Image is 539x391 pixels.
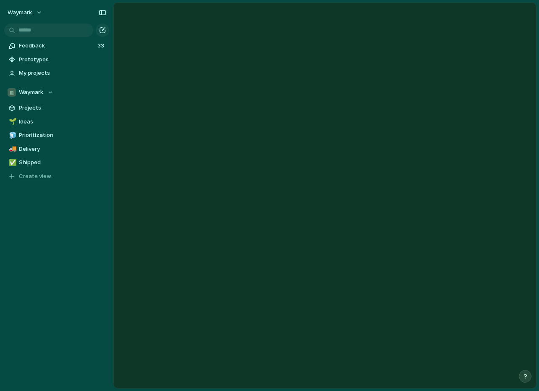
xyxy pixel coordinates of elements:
[9,131,15,140] div: 🧊
[19,104,106,112] span: Projects
[4,143,109,155] a: 🚚Delivery
[4,115,109,128] a: 🌱Ideas
[19,172,51,181] span: Create view
[4,156,109,169] a: ✅Shipped
[4,170,109,183] button: Create view
[8,158,16,167] button: ✅
[19,145,106,153] span: Delivery
[19,131,106,139] span: Prioritization
[9,117,15,126] div: 🌱
[97,42,106,50] span: 33
[9,158,15,168] div: ✅
[4,102,109,114] a: Projects
[4,67,109,79] a: My projects
[8,118,16,126] button: 🌱
[4,86,109,99] button: Waymark
[4,53,109,66] a: Prototypes
[8,8,32,17] span: Waymark
[19,42,95,50] span: Feedback
[4,6,47,19] button: Waymark
[8,145,16,153] button: 🚚
[19,55,106,64] span: Prototypes
[19,118,106,126] span: Ideas
[4,39,109,52] a: Feedback33
[19,88,43,97] span: Waymark
[9,144,15,154] div: 🚚
[4,129,109,142] a: 🧊Prioritization
[19,158,106,167] span: Shipped
[8,131,16,139] button: 🧊
[19,69,106,77] span: My projects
